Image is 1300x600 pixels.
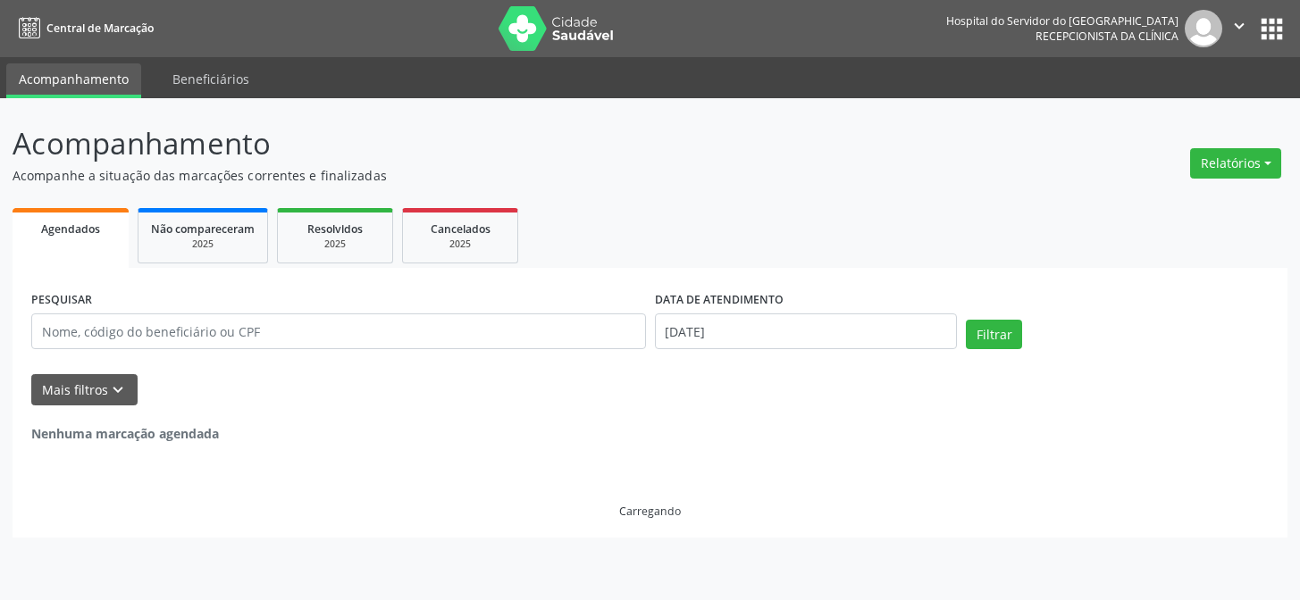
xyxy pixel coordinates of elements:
[415,237,505,251] div: 2025
[946,13,1178,29] div: Hospital do Servidor do [GEOGRAPHIC_DATA]
[13,166,905,185] p: Acompanhe a situação das marcações correntes e finalizadas
[1185,10,1222,47] img: img
[13,121,905,166] p: Acompanhamento
[966,320,1022,350] button: Filtrar
[1222,10,1256,47] button: 
[655,287,784,314] label: DATA DE ATENDIMENTO
[655,313,958,349] input: Selecione um intervalo
[151,237,255,251] div: 2025
[1036,29,1178,44] span: Recepcionista da clínica
[31,374,138,405] button: Mais filtroskeyboard_arrow_down
[46,21,154,36] span: Central de Marcação
[151,221,255,237] span: Não compareceram
[1229,16,1249,36] i: 
[307,221,363,237] span: Resolvidos
[31,313,646,349] input: Nome, código do beneficiário ou CPF
[1256,13,1287,45] button: apps
[6,63,141,98] a: Acompanhamento
[619,504,681,519] div: Carregando
[431,221,491,237] span: Cancelados
[160,63,262,95] a: Beneficiários
[31,287,92,314] label: PESQUISAR
[31,425,219,442] strong: Nenhuma marcação agendada
[1190,148,1281,179] button: Relatórios
[41,221,100,237] span: Agendados
[108,380,128,400] i: keyboard_arrow_down
[290,237,380,251] div: 2025
[13,13,154,43] a: Central de Marcação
